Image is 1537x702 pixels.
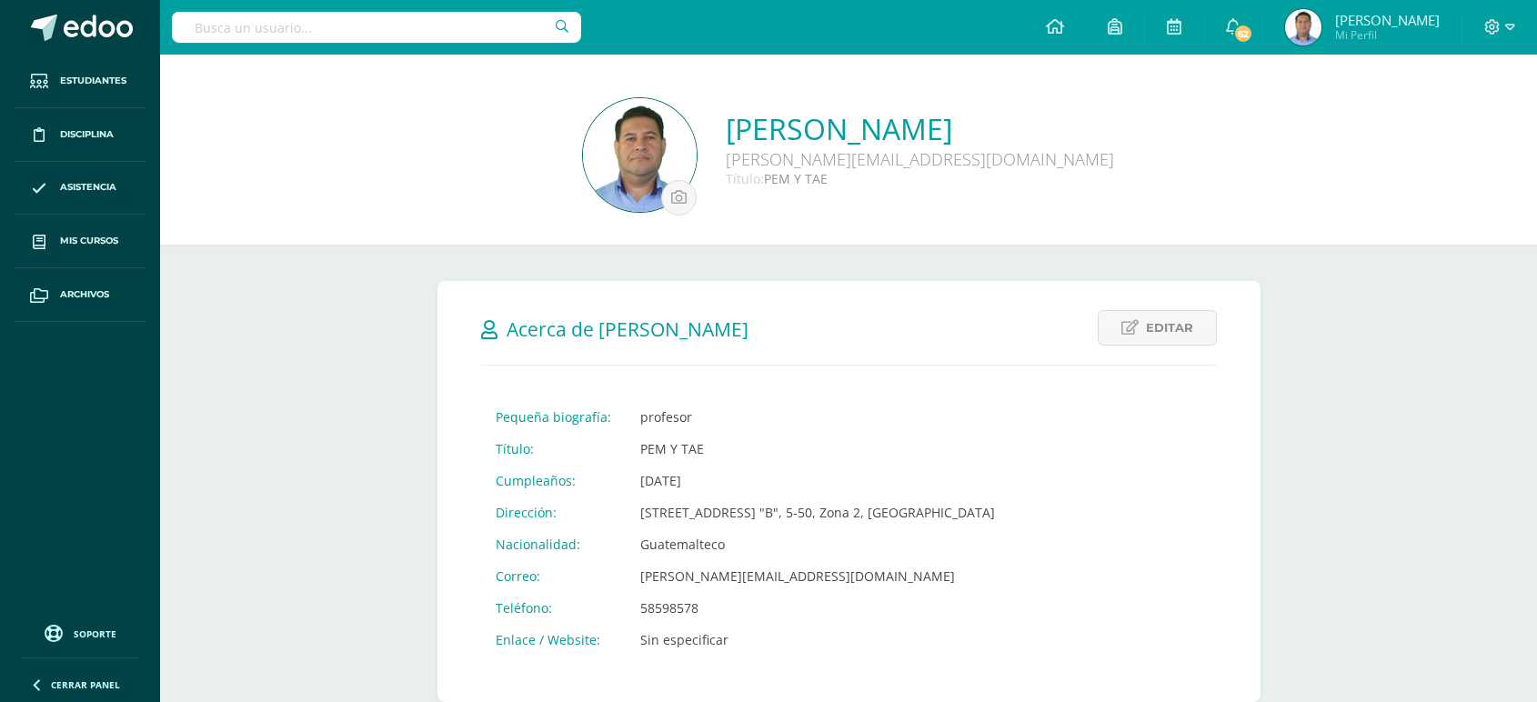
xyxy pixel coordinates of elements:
input: Busca un usuario... [172,12,581,43]
a: Soporte [22,620,138,645]
span: 62 [1233,24,1253,44]
td: Sin especificar [626,624,1010,656]
td: [PERSON_NAME][EMAIL_ADDRESS][DOMAIN_NAME] [626,560,1010,592]
span: Mi Perfil [1335,27,1440,43]
img: 04db66a2f6bd1c90cbb1be752ae1326a.png [583,98,697,212]
td: [DATE] [626,465,1010,496]
a: [PERSON_NAME] [726,109,1114,148]
td: Nacionalidad: [481,528,626,560]
span: PEM Y TAE [764,170,828,187]
a: Archivos [15,268,146,322]
span: Mis cursos [60,234,118,248]
a: Disciplina [15,108,146,162]
span: Título: [726,170,764,187]
span: [PERSON_NAME] [1335,11,1440,29]
span: Cerrar panel [51,678,120,691]
td: 58598578 [626,592,1010,624]
span: Editar [1146,311,1193,345]
td: profesor [626,401,1010,433]
td: Teléfono: [481,592,626,624]
span: Acerca de [PERSON_NAME] [507,316,748,342]
td: Título: [481,433,626,465]
a: Asistencia [15,162,146,216]
span: Disciplina [60,127,114,142]
a: Mis cursos [15,215,146,268]
td: Correo: [481,560,626,592]
td: PEM Y TAE [626,433,1010,465]
img: 32cd89bb7bd1161f90f278858deda293.png [1285,9,1321,45]
td: Cumpleaños: [481,465,626,496]
a: Editar [1098,310,1217,346]
td: Enlace / Website: [481,624,626,656]
td: Dirección: [481,496,626,528]
a: Estudiantes [15,55,146,108]
span: Estudiantes [60,74,126,88]
span: Soporte [74,627,116,640]
span: Archivos [60,287,109,302]
div: [PERSON_NAME][EMAIL_ADDRESS][DOMAIN_NAME] [726,148,1114,170]
td: [STREET_ADDRESS] "B", 5-50, Zona 2, [GEOGRAPHIC_DATA] [626,496,1010,528]
span: Asistencia [60,180,116,195]
td: Guatemalteco [626,528,1010,560]
td: Pequeña biografía: [481,401,626,433]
